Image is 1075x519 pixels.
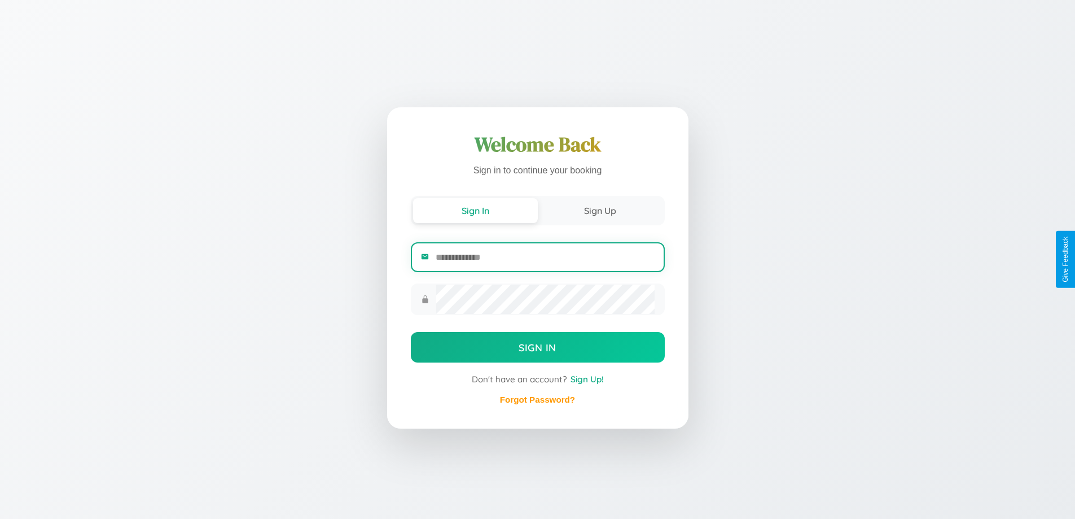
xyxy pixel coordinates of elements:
[500,395,575,404] a: Forgot Password?
[1061,237,1069,282] div: Give Feedback
[411,163,665,179] p: Sign in to continue your booking
[571,374,604,385] span: Sign Up!
[411,374,665,385] div: Don't have an account?
[411,131,665,158] h1: Welcome Back
[411,332,665,363] button: Sign In
[538,198,662,223] button: Sign Up
[413,198,538,223] button: Sign In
